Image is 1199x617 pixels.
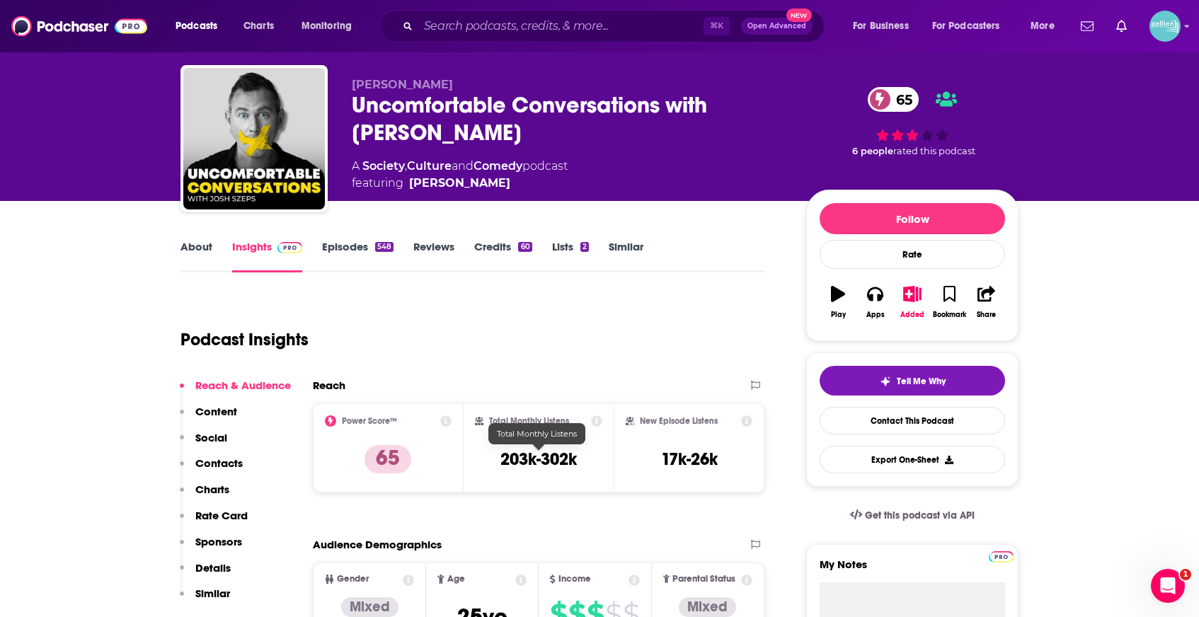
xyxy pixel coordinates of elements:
div: Apps [866,311,885,319]
a: Show notifications dropdown [1075,14,1099,38]
div: Play [831,311,846,319]
span: 1 [1180,569,1191,580]
button: Rate Card [180,509,248,535]
p: Rate Card [195,509,248,522]
a: Society [362,159,405,173]
span: , [405,159,407,173]
span: Logged in as JessicaPellien [1149,11,1181,42]
span: Age [447,575,465,584]
img: Uncomfortable Conversations with Josh Szeps [183,68,325,209]
iframe: Intercom live chat [1151,569,1185,603]
div: A podcast [352,158,568,192]
a: Reviews [413,240,454,272]
button: Apps [856,277,893,328]
button: Sponsors [180,535,242,561]
h2: Audience Demographics [313,538,442,551]
button: open menu [843,15,926,38]
span: Get this podcast via API [865,509,975,521]
a: Episodes548 [322,240,394,272]
div: Added [900,311,924,319]
a: Charts [234,15,282,38]
a: Josh Szeps [409,175,510,192]
span: 6 people [852,146,893,156]
span: Podcasts [176,16,217,36]
button: Share [968,277,1005,328]
span: 65 [882,87,919,112]
p: Similar [195,587,230,600]
button: Bookmark [931,277,968,328]
button: Follow [820,203,1005,234]
a: Similar [609,240,643,272]
a: About [180,240,212,272]
img: tell me why sparkle [880,376,891,387]
span: More [1031,16,1055,36]
span: Income [558,575,591,584]
div: Search podcasts, credits, & more... [393,10,838,42]
label: My Notes [820,558,1005,582]
img: User Profile [1149,11,1181,42]
div: Rate [820,240,1005,269]
span: Parental Status [672,575,735,584]
span: Monitoring [302,16,352,36]
button: Content [180,405,237,431]
h3: 17k-26k [661,449,718,470]
button: Reach & Audience [180,379,291,405]
button: tell me why sparkleTell Me Why [820,366,1005,396]
button: Contacts [180,456,243,483]
p: Social [195,431,227,444]
h1: Podcast Insights [180,329,309,350]
a: Contact This Podcast [820,407,1005,434]
div: 2 [580,242,589,252]
button: Play [820,277,856,328]
div: Share [977,311,996,319]
h2: Reach [313,379,345,392]
span: featuring [352,175,568,192]
p: Charts [195,483,229,496]
span: For Podcasters [932,16,1000,36]
p: Details [195,561,231,575]
span: For Business [853,16,909,36]
span: Open Advanced [747,23,806,30]
a: Culture [407,159,452,173]
div: Mixed [341,597,398,617]
div: 60 [518,242,532,252]
span: Charts [243,16,274,36]
span: Tell Me Why [897,376,946,387]
img: Podchaser - Follow, Share and Rate Podcasts [11,13,147,40]
p: Reach & Audience [195,379,291,392]
button: Social [180,431,227,457]
button: Open AdvancedNew [741,18,813,35]
p: 65 [365,445,411,473]
a: Get this podcast via API [839,498,986,533]
h2: Total Monthly Listens [489,416,569,426]
p: Content [195,405,237,418]
a: Lists2 [552,240,589,272]
span: New [786,8,812,22]
a: Credits60 [474,240,532,272]
button: open menu [292,15,370,38]
h2: New Episode Listens [640,416,718,426]
a: Pro website [989,549,1014,563]
img: Podchaser Pro [277,242,302,253]
h3: 203k-302k [500,449,577,470]
span: Total Monthly Listens [497,429,577,439]
span: [PERSON_NAME] [352,78,453,91]
a: Show notifications dropdown [1111,14,1132,38]
input: Search podcasts, credits, & more... [418,15,704,38]
a: Comedy [474,159,522,173]
h2: Power Score™ [342,416,397,426]
p: Sponsors [195,535,242,548]
button: Details [180,561,231,587]
span: Gender [337,575,369,584]
div: 548 [375,242,394,252]
span: ⌘ K [704,17,730,35]
button: Added [894,277,931,328]
div: Mixed [679,597,736,617]
button: Charts [180,483,229,509]
a: 65 [868,87,919,112]
img: Podchaser Pro [989,551,1014,563]
div: Bookmark [933,311,966,319]
button: open menu [1021,15,1072,38]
